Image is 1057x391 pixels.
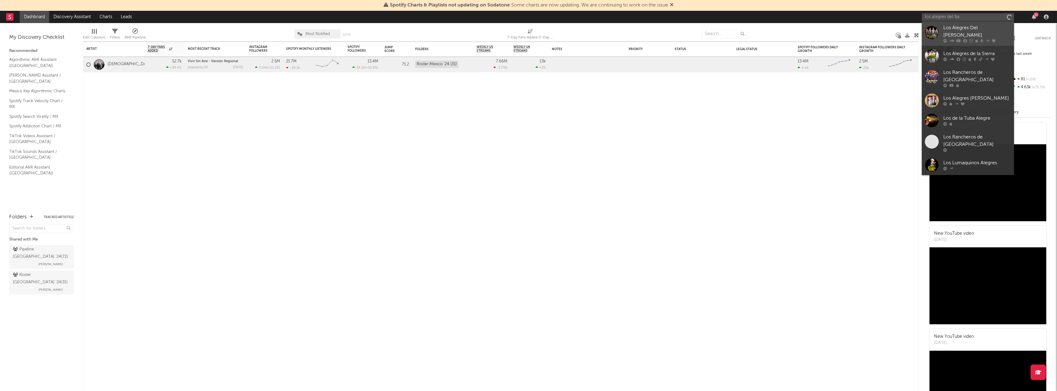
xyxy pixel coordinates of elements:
span: Dismiss [670,3,674,8]
div: Priority [629,47,653,51]
span: -12.2 % [269,66,279,70]
a: Los Alegres de la Sierra [922,46,1014,66]
svg: Chart title [825,57,853,72]
div: 7.66M [496,59,507,63]
div: Edit Columns [83,26,105,44]
a: Mexico Key Algorithmic Charts [9,88,68,94]
div: New YouTube video [934,230,974,237]
div: Roster [GEOGRAPHIC_DATA] '24 ( 31 ) [13,271,69,286]
div: Roster Mexico '24 (31) [415,61,458,68]
a: Charts [95,11,116,23]
a: TikTok Sounds Assistant / [GEOGRAPHIC_DATA] [9,148,68,161]
input: Search for artists [922,13,1014,21]
div: 7-Day Fans Added (7-Day Fans Added) [507,26,553,44]
div: A&R Pipeline [124,34,146,41]
svg: Chart title [887,57,914,72]
a: Editorial A&R Assistant ([GEOGRAPHIC_DATA]) [9,164,68,177]
a: Los de la Tuba Alegre [922,110,1014,130]
div: Recommended [9,47,74,55]
button: Untrack [1035,35,1051,42]
div: 13.4M [798,59,808,63]
a: Los Lumaquinos Alegres [922,155,1014,175]
div: Los Alegres [PERSON_NAME] [943,95,1011,102]
a: [DEMOGRAPHIC_DATA] [108,62,152,67]
a: Discovery Assistant [49,11,95,23]
a: Leads [116,11,136,23]
div: Los Rancheros de [GEOGRAPHIC_DATA] [943,69,1011,84]
div: 13k [540,59,546,63]
div: Shared with Me [9,236,74,243]
div: Los Alegres de la Sierra [943,50,1011,58]
span: 34.1k [356,66,365,70]
a: Spotify Search Virality / MX [9,113,68,120]
div: 7-Day Fans Added (7-Day Fans Added) [507,34,553,41]
button: Save [343,33,351,36]
div: New YouTube video [934,333,974,340]
svg: Chart title [314,57,341,72]
a: Los Rancheros de [GEOGRAPHIC_DATA] [922,130,1014,155]
button: Tracked Artists(1) [44,216,74,219]
a: Vivir Sin Aire - Versión Regional [188,60,238,63]
div: Status [675,47,715,51]
div: Filters [110,26,120,44]
div: 21.7M [286,59,297,63]
div: Pipeline [GEOGRAPHIC_DATA] '24 ( 72 ) [13,246,69,261]
span: Weekly US Streams [477,45,498,53]
div: Folders [415,47,461,51]
div: 2.5M [859,59,868,63]
div: +39.4 % [166,66,182,70]
div: Filters [110,34,120,41]
div: [DATE] [233,66,243,69]
div: Instagram Followers [249,45,271,53]
span: [PERSON_NAME] [38,261,63,268]
a: Spotify Addiction Chart / MX [9,123,68,130]
span: Weekly UK Streams [513,45,536,53]
a: Los Alegres [PERSON_NAME] [922,90,1014,110]
div: 11 [1034,12,1039,17]
button: 11 [1032,14,1036,19]
div: 71.2 [384,61,409,68]
a: Spotify Track Velocity Chart / MX [9,98,68,110]
a: TikTok Videos Assistant / [GEOGRAPHIC_DATA] [9,133,68,145]
span: 3.04k [259,66,268,70]
div: ( ) [255,66,280,70]
div: [DATE] [934,340,974,346]
div: 4.63k [1010,83,1051,91]
div: Spotify Followers [348,45,369,53]
a: Los Alegres Del [PERSON_NAME] [922,21,1014,46]
div: My Discovery Checklist [9,34,74,41]
input: Search for folders... [9,224,74,233]
div: Instagram Followers Daily Growth [859,46,905,53]
div: A&R Pipeline [124,26,146,44]
div: 52.7k [172,59,182,63]
span: Spotify Charts & Playlists not updating on Sodatone [390,3,510,8]
div: +3 % [536,66,546,70]
div: Artist [86,47,132,51]
a: Algorithmic A&R Assistant ([GEOGRAPHIC_DATA]) [9,56,68,69]
div: [DATE] [934,237,974,243]
span: Most Notified [305,32,330,36]
span: +11 % [1025,78,1036,81]
div: Jump Score [384,46,400,53]
span: +75.7 % [1031,86,1045,89]
span: [PERSON_NAME] [38,286,63,293]
span: 7-Day Fans Added [148,45,167,53]
div: Los Rancheros de [GEOGRAPHIC_DATA] [943,134,1011,148]
div: Legal Status [736,47,776,51]
div: Most Recent Track [188,47,234,51]
div: 81 [1010,75,1051,83]
div: popularity: 54 [188,66,208,69]
a: Dashboard [20,11,49,23]
div: -29.2k [286,66,300,70]
div: Spotify Monthly Listeners [286,47,332,51]
div: Edit Columns [83,34,105,41]
div: 2.5M [271,59,280,63]
span: +10.8 % [366,66,377,70]
div: 236 [859,66,869,70]
div: Los Alegres Del [PERSON_NAME] [943,24,1011,39]
a: Pipeline [GEOGRAPHIC_DATA] '24(72)[PERSON_NAME] [9,245,74,269]
div: Los Lumaquinos Alegres [943,159,1011,167]
div: 13.4M [367,59,378,63]
span: : Some charts are now updating. We are continuing to work on the issue [390,3,668,8]
input: Search... [701,29,748,38]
